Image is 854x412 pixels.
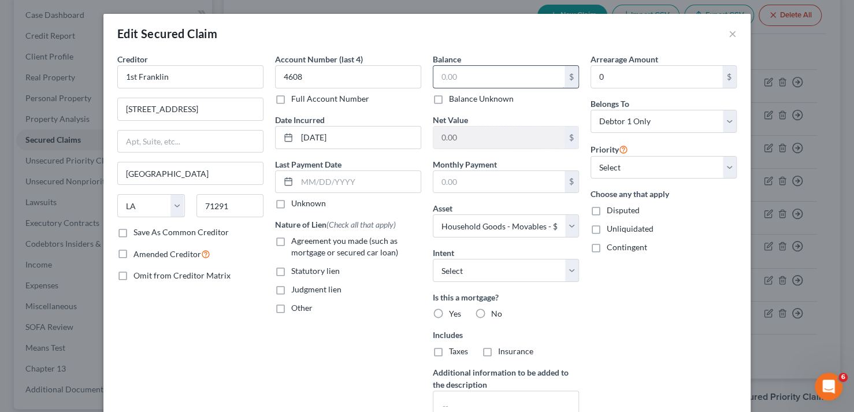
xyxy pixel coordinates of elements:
[491,309,502,318] span: No
[117,54,148,64] span: Creditor
[838,373,848,382] span: 6
[433,53,461,65] label: Balance
[275,53,363,65] label: Account Number (last 4)
[275,114,325,126] label: Date Incurred
[433,158,497,170] label: Monthly Payment
[297,127,421,149] input: MM/DD/YYYY
[291,284,341,294] span: Judgment lien
[291,303,313,313] span: Other
[591,99,629,109] span: Belongs To
[449,93,514,105] label: Balance Unknown
[607,205,640,215] span: Disputed
[118,98,263,120] input: Enter address...
[275,158,341,170] label: Last Payment Date
[275,65,421,88] input: XXXX
[449,309,461,318] span: Yes
[565,127,578,149] div: $
[591,53,658,65] label: Arrearage Amount
[117,65,263,88] input: Search creditor by name...
[565,171,578,193] div: $
[297,171,421,193] input: MM/DD/YYYY
[275,218,396,231] label: Nature of Lien
[433,127,565,149] input: 0.00
[433,247,454,259] label: Intent
[591,142,628,156] label: Priority
[433,329,579,341] label: Includes
[291,266,340,276] span: Statutory lien
[729,27,737,40] button: ×
[433,171,565,193] input: 0.00
[607,242,647,252] span: Contingent
[433,203,452,213] span: Asset
[196,194,264,217] input: Enter zip...
[133,227,229,238] label: Save As Common Creditor
[433,66,565,88] input: 0.00
[291,93,369,105] label: Full Account Number
[117,25,217,42] div: Edit Secured Claim
[498,346,533,356] span: Insurance
[722,66,736,88] div: $
[591,188,737,200] label: Choose any that apply
[433,291,579,303] label: Is this a mortgage?
[433,114,468,126] label: Net Value
[433,366,579,391] label: Additional information to be added to the description
[133,270,231,280] span: Omit from Creditor Matrix
[326,220,396,229] span: (Check all that apply)
[591,66,722,88] input: 0.00
[133,249,201,259] span: Amended Creditor
[118,131,263,153] input: Apt, Suite, etc...
[565,66,578,88] div: $
[607,224,654,233] span: Unliquidated
[118,162,263,184] input: Enter city...
[449,346,468,356] span: Taxes
[815,373,842,400] iframe: Intercom live chat
[291,236,398,257] span: Agreement you made (such as mortgage or secured car loan)
[291,198,326,209] label: Unknown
